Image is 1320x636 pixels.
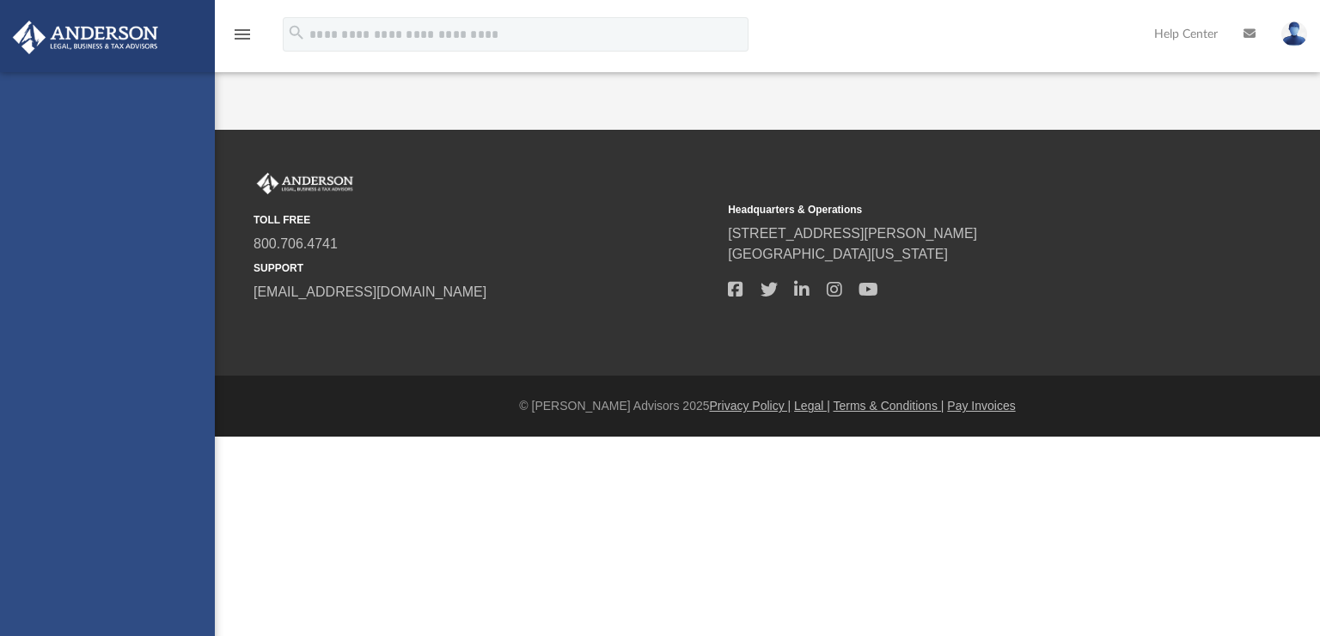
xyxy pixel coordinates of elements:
[728,226,977,241] a: [STREET_ADDRESS][PERSON_NAME]
[728,202,1190,217] small: Headquarters & Operations
[254,260,716,276] small: SUPPORT
[1281,21,1307,46] img: User Pic
[215,397,1320,415] div: © [PERSON_NAME] Advisors 2025
[794,399,830,413] a: Legal |
[728,247,948,261] a: [GEOGRAPHIC_DATA][US_STATE]
[287,23,306,42] i: search
[232,24,253,45] i: menu
[254,284,486,299] a: [EMAIL_ADDRESS][DOMAIN_NAME]
[254,212,716,228] small: TOLL FREE
[947,399,1015,413] a: Pay Invoices
[834,399,944,413] a: Terms & Conditions |
[254,236,338,251] a: 800.706.4741
[8,21,163,54] img: Anderson Advisors Platinum Portal
[232,33,253,45] a: menu
[254,173,357,195] img: Anderson Advisors Platinum Portal
[710,399,791,413] a: Privacy Policy |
